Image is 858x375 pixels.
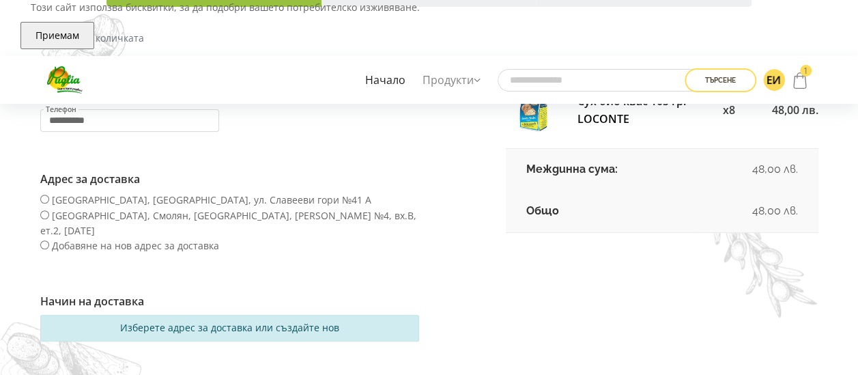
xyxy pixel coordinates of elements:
[40,210,49,219] input: [GEOGRAPHIC_DATA], Смолян, [GEOGRAPHIC_DATA], [PERSON_NAME] №4, вх.В, ет.2, [DATE]
[506,191,698,232] td: Общо
[506,149,698,191] td: Междинна сума:
[45,106,77,113] label: Телефон
[52,239,219,252] span: Добавяне на нов адрес за доставка
[698,149,818,191] td: 48,00 лв.
[49,320,410,335] div: Изберете адрес за доставка или създайте нов
[40,173,419,186] h6: Адрес за доставка
[20,22,94,49] button: Приемам
[577,94,686,126] a: Сух био квас 105 гр. LOCONTE
[685,68,756,92] button: Търсене
[52,193,371,206] span: [GEOGRAPHIC_DATA], [GEOGRAPHIC_DATA], ул. Славееви гори №41 А
[698,191,818,232] td: 48,00 лв.
[40,240,49,249] input: Добавяне на нов адрес за доставка
[419,65,484,96] a: Продукти
[498,69,702,92] input: Търсене в сайта
[722,102,734,117] span: x8
[800,65,812,77] span: 1
[40,195,49,204] input: [GEOGRAPHIC_DATA], [GEOGRAPHIC_DATA], ул. Славееви гори №41 А
[772,102,818,117] span: 48,00 лв.
[763,69,785,91] img: 2053e1f5511373cfe25a6dfef377c39d
[40,295,419,308] h6: Начин на доставка
[362,65,409,96] a: Начало
[511,89,555,133] img: suh-bio-kvas-105-gr-loconte-thumb.jpg
[788,67,812,93] a: 1
[40,209,416,237] span: [GEOGRAPHIC_DATA], Смолян, [GEOGRAPHIC_DATA], [PERSON_NAME] №4, вх.В, ет.2, [DATE]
